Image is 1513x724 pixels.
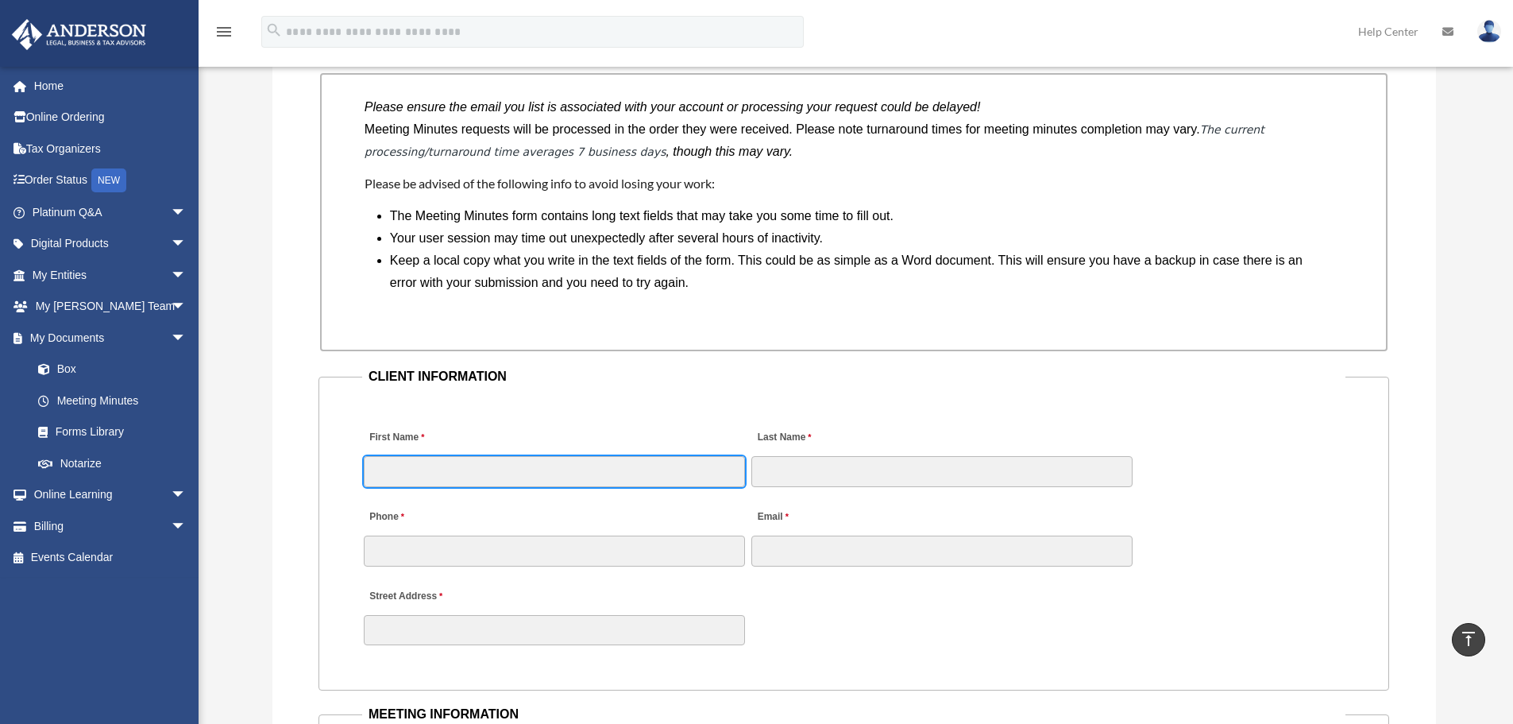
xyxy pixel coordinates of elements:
a: Tax Organizers [11,133,210,165]
img: Anderson Advisors Platinum Portal [7,19,151,50]
a: My Documentsarrow_drop_down [11,322,210,354]
a: menu [214,28,234,41]
a: Forms Library [22,416,210,448]
img: User Pic [1477,20,1501,43]
span: arrow_drop_down [171,479,203,512]
li: Your user session may time out unexpectedly after several hours of inactivity. [390,227,1330,250]
a: Order StatusNEW [11,165,210,197]
span: arrow_drop_down [171,322,203,354]
a: My [PERSON_NAME] Teamarrow_drop_down [11,291,210,323]
a: Online Learningarrow_drop_down [11,479,210,511]
a: vertical_align_top [1452,623,1485,656]
span: arrow_drop_down [171,510,203,543]
div: NEW [91,168,126,192]
li: The Meeting Minutes form contains long text fields that may take you some time to fill out. [390,205,1330,227]
a: Digital Productsarrow_drop_down [11,228,210,260]
a: Meeting Minutes [22,385,203,416]
a: Home [11,70,210,102]
a: Billingarrow_drop_down [11,510,210,542]
em: The current processing/turnaround time averages 7 business days [365,123,1264,158]
i: vertical_align_top [1459,629,1478,649]
a: Notarize [22,447,210,479]
li: Keep a local copy what you write in the text fields of the form. This could be as simple as a Wor... [390,250,1330,294]
label: Street Address [364,587,515,608]
span: arrow_drop_down [171,228,203,261]
h4: Please be advised of the following info to avoid losing your work: [365,175,1343,192]
a: My Entitiesarrow_drop_down [11,259,210,291]
a: Online Ordering [11,102,210,134]
span: arrow_drop_down [171,259,203,292]
label: First Name [364,428,428,449]
span: arrow_drop_down [171,291,203,323]
a: Platinum Q&Aarrow_drop_down [11,196,210,228]
i: menu [214,22,234,41]
label: Last Name [751,428,815,449]
i: search [265,21,283,39]
p: Meeting Minutes requests will be processed in the order they were received. Please note turnaroun... [365,118,1343,163]
a: Box [22,354,210,385]
a: Events Calendar [11,542,210,574]
span: arrow_drop_down [171,196,203,229]
legend: CLIENT INFORMATION [362,366,1345,388]
label: Phone [364,507,408,528]
label: Email [751,507,792,528]
i: Please ensure the email you list is associated with your account or processing your request could... [365,100,981,114]
i: , though this may vary. [666,145,793,158]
